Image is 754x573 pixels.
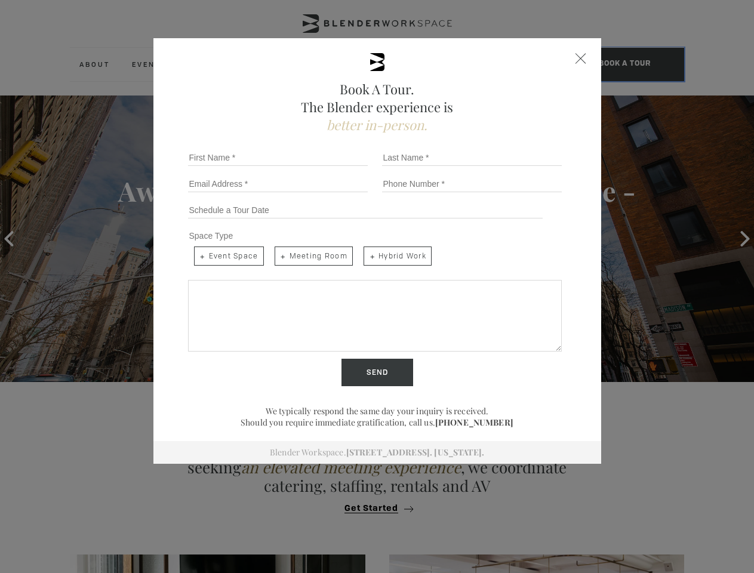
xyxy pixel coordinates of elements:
[189,231,233,241] span: Space Type
[382,149,562,166] input: Last Name *
[188,175,368,192] input: Email Address *
[327,116,427,134] span: better in-person.
[183,80,571,134] h2: Book A Tour. The Blender experience is
[183,405,571,417] p: We typically respond the same day your inquiry is received.
[382,175,562,192] input: Phone Number *
[275,247,353,266] span: Meeting Room
[194,247,264,266] span: Event Space
[510,363,754,573] iframe: Chat Widget
[188,202,543,218] input: Schedule a Tour Date
[153,441,601,464] div: Blender Workspace.
[341,359,413,386] input: Send
[364,247,432,266] span: Hybrid Work
[575,53,586,64] div: Close form
[188,149,368,166] input: First Name *
[346,446,484,458] a: [STREET_ADDRESS]. [US_STATE].
[435,417,513,428] a: [PHONE_NUMBER]
[183,417,571,428] p: Should you require immediate gratification, call us.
